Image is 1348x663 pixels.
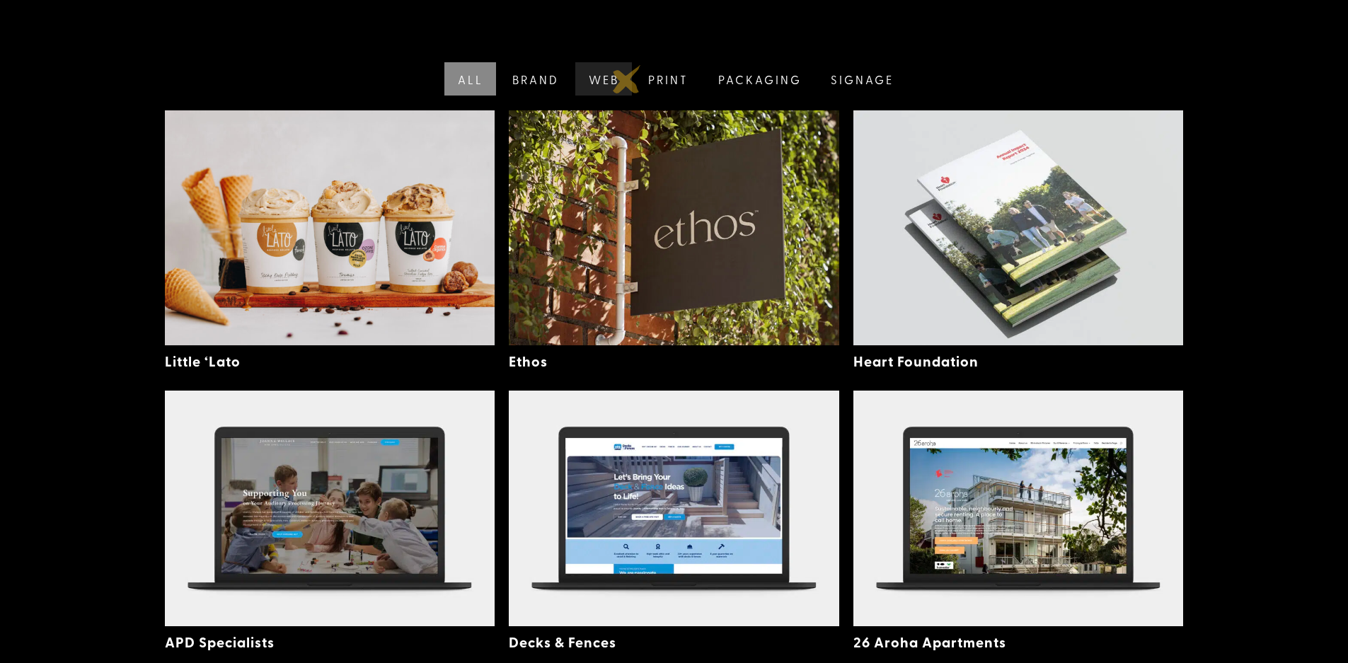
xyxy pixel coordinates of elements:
[165,632,275,652] a: APD Specialists
[509,351,548,371] a: Ethos
[853,632,1006,652] a: 26 Aroha Apartments
[701,62,814,96] a: Packaging
[853,110,1184,345] img: Heart Foundation
[509,391,839,625] img: Decks & Fences
[165,391,495,625] img: APD Specialists
[165,351,241,371] a: Little ‘Lato
[442,62,497,96] a: All
[509,110,839,345] img: Ethos
[853,351,979,371] a: Heart Foundation
[632,62,702,96] a: Print
[814,62,907,96] a: Signage
[572,62,633,96] a: Web
[496,62,572,96] a: Brand
[165,110,495,345] img: Little ‘Lato
[509,632,616,652] a: Decks & Fences
[853,391,1184,625] img: 26 Aroha Apartments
